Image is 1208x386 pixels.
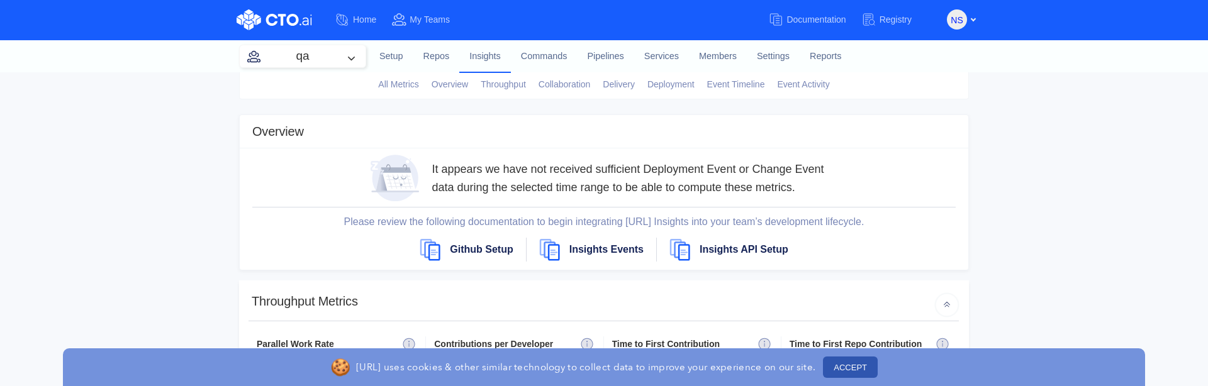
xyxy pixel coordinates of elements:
a: Setup [369,40,413,74]
a: Services [634,40,689,74]
p: [URL] uses cookies & other similar technology to collect data to improve your experience on our s... [356,361,815,373]
h3: Overview [252,123,304,140]
div: Please review the following documentation to begin integrating [URL] Insights into your team’s de... [344,214,864,230]
div: Parallel Work Rate [257,338,401,351]
a: Repos [413,40,460,74]
a: Registry [861,8,927,31]
a: Commands [511,40,578,74]
a: Pipelines [577,40,634,74]
span: Documentation [786,14,846,25]
button: qa [240,45,366,67]
span: NS [951,10,963,30]
img: arrow_icon_up.svg [934,292,959,317]
a: My Teams [391,8,465,31]
div: Contributions per Developer [434,338,579,351]
span: 🍪 [330,355,350,380]
button: ACCEPT [823,356,878,378]
img: documents.svg [669,239,690,261]
a: Documentation [768,8,861,31]
span: Registry [880,14,912,25]
span: Deployment [647,78,695,91]
span: Home [353,14,376,25]
span: Delivery [603,78,635,91]
a: Insights [459,40,511,72]
a: Members [689,40,747,74]
div: Time to First Contribution [612,338,757,351]
span: Throughput [481,78,526,91]
img: empty-state-metrics-card.svg [371,155,419,202]
span: Collaboration [539,78,591,91]
img: documents.svg [539,239,560,261]
a: Reports [800,40,851,74]
div: It appears we have not received sufficient Deployment Event or Change Event data during the selec... [432,160,837,197]
h3: Throughput Metrics [252,292,358,310]
div: Time to First Repo Contribution [790,338,935,351]
span: Event Timeline [707,78,765,91]
span: Event Activity [777,78,829,91]
span: Overview [432,78,468,91]
a: Home [335,8,391,31]
a: Insights Events [569,244,644,255]
span: All Metrics [378,78,419,91]
a: Insights API Setup [700,244,788,255]
a: Settings [747,40,800,74]
a: Github Setup [450,244,513,255]
img: documents.svg [420,239,440,261]
span: My Teams [410,14,450,25]
img: CTO.ai Logo [237,9,312,30]
button: NS [947,9,967,30]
